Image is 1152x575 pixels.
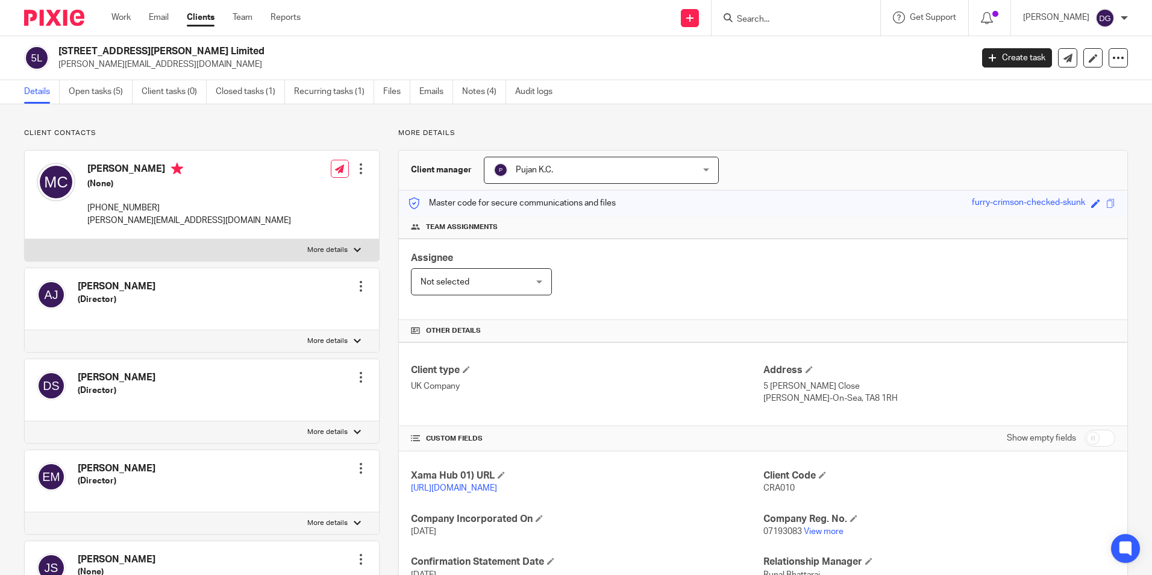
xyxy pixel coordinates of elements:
[910,13,956,22] span: Get Support
[307,518,348,528] p: More details
[142,80,207,104] a: Client tasks (0)
[1007,432,1076,444] label: Show empty fields
[87,215,291,227] p: [PERSON_NAME][EMAIL_ADDRESS][DOMAIN_NAME]
[411,364,763,377] h4: Client type
[87,202,291,214] p: [PHONE_NUMBER]
[408,197,616,209] p: Master code for secure communications and files
[763,484,795,492] span: CRA010
[419,80,453,104] a: Emails
[171,163,183,175] i: Primary
[411,164,472,176] h3: Client manager
[78,280,155,293] h4: [PERSON_NAME]
[1095,8,1115,28] img: svg%3E
[294,80,374,104] a: Recurring tasks (1)
[78,462,155,475] h4: [PERSON_NAME]
[37,280,66,309] img: svg%3E
[216,80,285,104] a: Closed tasks (1)
[426,326,481,336] span: Other details
[78,294,155,306] h5: (Director)
[982,48,1052,68] a: Create task
[149,11,169,24] a: Email
[37,462,66,491] img: svg%3E
[421,278,469,286] span: Not selected
[58,58,964,71] p: [PERSON_NAME][EMAIL_ADDRESS][DOMAIN_NAME]
[37,163,75,201] img: svg%3E
[411,556,763,568] h4: Confirmation Statement Date
[24,80,60,104] a: Details
[516,166,553,174] span: Pujan K.C.
[37,371,66,400] img: svg%3E
[271,11,301,24] a: Reports
[426,222,498,232] span: Team assignments
[187,11,214,24] a: Clients
[411,484,497,492] a: [URL][DOMAIN_NAME]
[78,371,155,384] h4: [PERSON_NAME]
[78,385,155,397] h5: (Director)
[233,11,252,24] a: Team
[462,80,506,104] a: Notes (4)
[111,11,131,24] a: Work
[307,427,348,437] p: More details
[398,128,1128,138] p: More details
[763,527,802,536] span: 07193083
[383,80,410,104] a: Files
[24,45,49,71] img: svg%3E
[24,10,84,26] img: Pixie
[58,45,783,58] h2: [STREET_ADDRESS][PERSON_NAME] Limited
[78,475,155,487] h5: (Director)
[411,470,763,482] h4: Xama Hub 01) URL
[493,163,508,177] img: svg%3E
[411,513,763,526] h4: Company Incorporated On
[87,178,291,190] h5: (None)
[24,128,380,138] p: Client contacts
[411,380,763,392] p: UK Company
[307,336,348,346] p: More details
[804,527,844,536] a: View more
[411,527,436,536] span: [DATE]
[972,196,1085,210] div: furry-crimson-checked-skunk
[736,14,844,25] input: Search
[763,364,1115,377] h4: Address
[763,470,1115,482] h4: Client Code
[69,80,133,104] a: Open tasks (5)
[763,380,1115,392] p: 5 [PERSON_NAME] Close
[307,245,348,255] p: More details
[78,553,155,566] h4: [PERSON_NAME]
[411,434,763,444] h4: CUSTOM FIELDS
[1023,11,1089,24] p: [PERSON_NAME]
[763,392,1115,404] p: [PERSON_NAME]-On-Sea, TA8 1RH
[87,163,291,178] h4: [PERSON_NAME]
[411,253,453,263] span: Assignee
[515,80,562,104] a: Audit logs
[763,556,1115,568] h4: Relationship Manager
[763,513,1115,526] h4: Company Reg. No.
